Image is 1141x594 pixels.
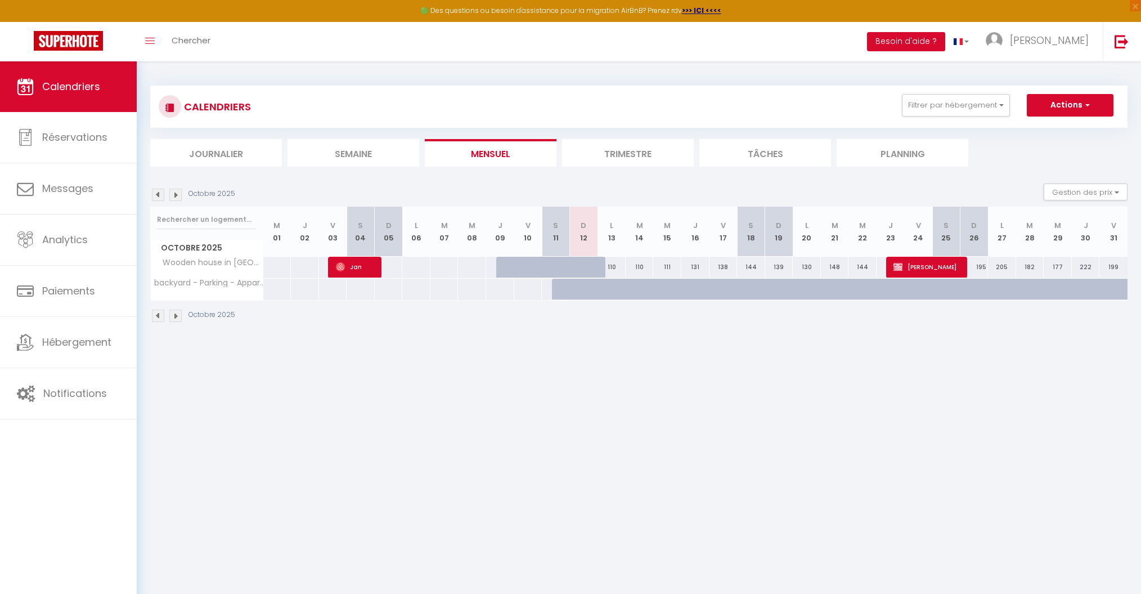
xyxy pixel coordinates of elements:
[693,220,698,231] abbr: J
[1044,184,1127,200] button: Gestion des prix
[653,207,681,257] th: 15
[916,220,921,231] abbr: V
[42,335,111,349] span: Hébergement
[699,139,831,167] li: Tâches
[330,220,335,231] abbr: V
[793,257,821,278] div: 130
[626,257,654,278] div: 110
[34,31,103,51] img: Super Booking
[386,220,392,231] abbr: D
[682,6,721,15] a: >>> ICI <<<<
[42,181,93,195] span: Messages
[152,257,265,269] span: Wooden house in [GEOGRAPHIC_DATA]
[469,220,475,231] abbr: M
[458,207,486,257] th: 08
[877,207,905,257] th: 23
[1026,220,1033,231] abbr: M
[514,207,542,257] th: 10
[1044,257,1072,278] div: 177
[1072,257,1100,278] div: 222
[709,207,738,257] th: 17
[904,207,932,257] th: 24
[888,220,893,231] abbr: J
[821,257,849,278] div: 148
[737,257,765,278] div: 144
[837,139,968,167] li: Planning
[664,220,671,231] abbr: M
[848,257,877,278] div: 144
[1000,220,1004,231] abbr: L
[319,207,347,257] th: 03
[181,94,251,119] h3: CALENDRIERS
[570,207,598,257] th: 12
[157,209,257,230] input: Rechercher un logement...
[291,207,319,257] th: 02
[1115,34,1129,48] img: logout
[273,220,280,231] abbr: M
[1010,33,1089,47] span: [PERSON_NAME]
[893,256,959,278] span: [PERSON_NAME]
[151,240,263,256] span: Octobre 2025
[1016,207,1044,257] th: 28
[721,220,726,231] abbr: V
[793,207,821,257] th: 20
[42,284,95,298] span: Paiements
[441,220,448,231] abbr: M
[598,257,626,278] div: 110
[709,257,738,278] div: 138
[765,207,793,257] th: 19
[163,22,219,61] a: Chercher
[610,220,613,231] abbr: L
[737,207,765,257] th: 18
[150,139,282,167] li: Journalier
[821,207,849,257] th: 21
[653,257,681,278] div: 111
[1054,220,1061,231] abbr: M
[188,310,235,320] p: Octobre 2025
[562,139,694,167] li: Trimestre
[42,233,88,247] span: Analytics
[832,220,838,231] abbr: M
[430,207,459,257] th: 07
[1111,220,1116,231] abbr: V
[977,22,1103,61] a: ... [PERSON_NAME]
[42,79,100,93] span: Calendriers
[542,207,570,257] th: 11
[1099,257,1127,278] div: 199
[636,220,643,231] abbr: M
[425,139,556,167] li: Mensuel
[42,130,107,144] span: Réservations
[486,207,514,257] th: 09
[765,257,793,278] div: 139
[347,207,375,257] th: 04
[944,220,949,231] abbr: S
[263,207,291,257] th: 01
[1072,207,1100,257] th: 30
[581,220,586,231] abbr: D
[960,257,989,278] div: 195
[402,207,430,257] th: 06
[498,220,502,231] abbr: J
[859,220,866,231] abbr: M
[1027,94,1113,117] button: Actions
[43,386,107,400] span: Notifications
[988,257,1016,278] div: 205
[188,189,235,199] p: Octobre 2025
[902,94,1010,117] button: Filtrer par hébergement
[1099,207,1127,257] th: 31
[681,257,709,278] div: 131
[971,220,977,231] abbr: D
[288,139,419,167] li: Semaine
[681,207,709,257] th: 16
[1044,207,1072,257] th: 29
[598,207,626,257] th: 13
[867,32,945,51] button: Besoin d'aide ?
[375,207,403,257] th: 05
[415,220,418,231] abbr: L
[358,220,363,231] abbr: S
[776,220,781,231] abbr: D
[525,220,531,231] abbr: V
[988,207,1016,257] th: 27
[553,220,558,231] abbr: S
